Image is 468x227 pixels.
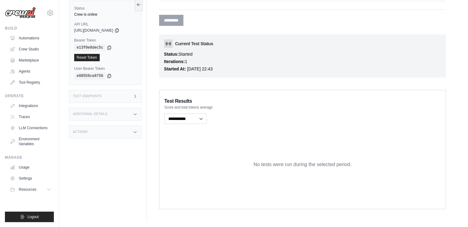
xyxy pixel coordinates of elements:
[7,55,54,65] a: Marketplace
[5,155,54,160] div: Manage
[74,28,113,33] span: [URL][DOMAIN_NAME]
[73,94,102,98] h3: Test Endpoints
[74,22,136,27] label: API URL
[74,66,136,71] label: User Bearer Token
[7,33,54,43] a: Automations
[5,7,36,19] img: Logo
[7,66,54,76] a: Agents
[164,59,185,64] strong: Iterations:
[164,66,186,71] strong: Started At:
[7,112,54,122] a: Traces
[74,6,136,11] label: Status
[5,212,54,222] button: Logout
[7,123,54,133] a: LLM Connections
[164,98,192,105] span: Test Results
[74,38,136,43] label: Bearer Token
[7,78,54,87] a: Tool Registry
[164,58,441,65] p: 1
[73,130,88,134] h3: Actions
[7,44,54,54] a: Crew Studio
[164,52,178,57] strong: Status:
[7,173,54,183] a: Settings
[164,105,213,110] span: Score and total tokens average
[74,72,106,80] code: e88556ce8756
[187,66,213,71] time: August 23, 2025 at 22:43 IST
[73,112,107,116] h3: Additional Details
[74,12,136,17] div: Crew is online
[164,39,441,48] h3: Current Test Status
[7,101,54,111] a: Integrations
[19,187,36,192] span: Resources
[164,50,441,58] p: Started
[74,44,106,51] code: e13f0e8dec5c
[7,134,54,149] a: Environment Variables
[254,161,351,168] p: No tests were run during the selected period.
[7,162,54,172] a: Usage
[74,54,100,61] a: Reset Token
[5,94,54,98] div: Operate
[27,214,39,219] span: Logout
[7,185,54,194] button: Resources
[5,26,54,31] div: Build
